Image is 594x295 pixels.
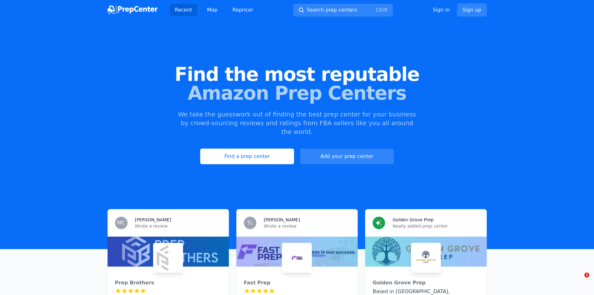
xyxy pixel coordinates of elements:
[412,244,440,272] img: Golden Grove Prep
[393,217,433,223] h3: Golden Grove Prep
[202,4,223,16] a: Map
[228,4,258,16] a: Repricer
[247,220,253,225] span: TL
[117,220,125,225] span: MC
[177,110,417,136] p: We take the guesswork out of finding the best prep center for your business by crowd-sourcing rev...
[264,223,350,229] p: Wrote a review
[283,244,311,272] img: Fast Prep
[433,6,450,14] a: Sign in
[108,6,157,14] img: PrepCenter
[376,7,384,13] kbd: Ctrl
[135,223,221,229] p: Wrote a review
[264,217,300,223] h3: [PERSON_NAME]
[393,223,479,229] p: Newly added prep center
[584,273,589,278] span: 1
[293,4,393,17] button: Search prep centersCtrlK
[572,273,587,288] iframe: Intercom live chat
[384,7,388,13] kbd: K
[457,3,486,17] a: Sign up
[373,279,479,287] div: Golden Grove Prep
[170,4,197,16] a: Recent
[154,244,182,272] img: Prep Brothers
[115,279,221,287] div: Prep Brothers
[244,279,350,287] div: Fast Prep
[307,6,357,14] span: Search prep centers
[10,65,584,84] span: Find the most reputable
[200,149,294,164] a: Find a prep center
[135,217,171,223] h3: [PERSON_NAME]
[300,149,394,164] a: Add your prep center
[10,84,584,102] span: Amazon Prep Centers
